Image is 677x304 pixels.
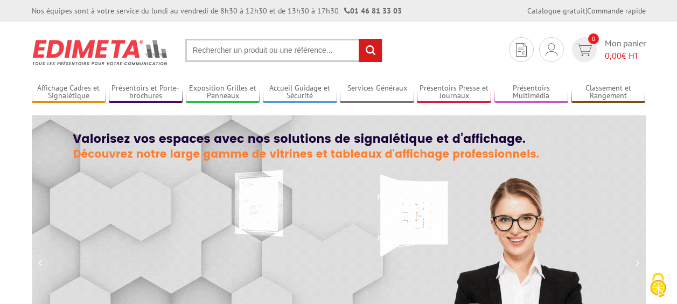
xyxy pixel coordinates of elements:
a: Catalogue gratuit [527,6,585,16]
input: rechercher [359,39,382,62]
div: Nos équipes sont à votre service du lundi au vendredi de 8h30 à 12h30 et de 13h30 à 17h30 [32,5,402,16]
div: | [527,5,646,16]
input: Rechercher un produit ou une référence... [185,39,382,62]
a: Exposition Grilles et Panneaux [186,84,260,101]
img: devis rapide [516,43,527,57]
img: Présentoir, panneau, stand - Edimeta - PLV, affichage, mobilier bureau, entreprise [32,32,169,72]
a: Présentoirs Presse et Journaux [417,84,491,101]
img: devis rapide [576,44,592,56]
a: devis rapide 0 Mon panier 0,00€ HT [569,37,646,62]
strong: 01 46 81 33 03 [344,6,402,16]
a: Présentoirs et Porte-brochures [109,84,183,101]
span: 0 [588,33,599,44]
a: Commande rapide [587,6,646,16]
span: 0,00 [605,50,622,61]
a: Présentoirs Multimédia [494,84,569,101]
a: Services Généraux [340,84,414,101]
span: € HT [605,50,646,62]
img: Cookies (fenêtre modale) [645,272,672,299]
button: Cookies (fenêtre modale) [639,267,677,304]
img: devis rapide [546,43,557,56]
a: Classement et Rangement [571,84,646,101]
span: Mon panier [605,37,646,62]
a: Affichage Cadres et Signalétique [32,84,106,101]
a: Accueil Guidage et Sécurité [263,84,337,101]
